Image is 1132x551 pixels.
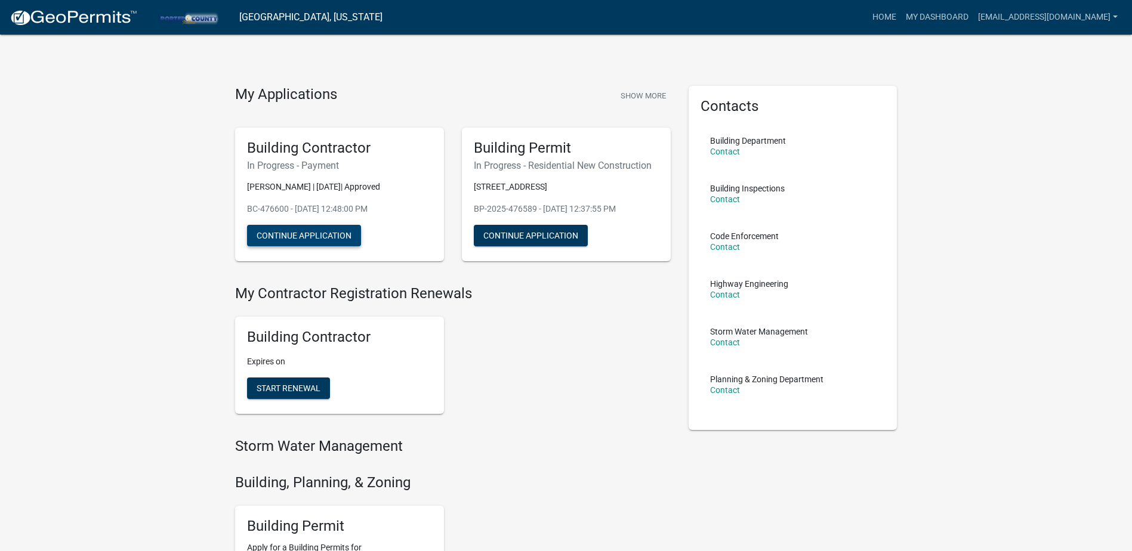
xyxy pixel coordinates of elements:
[710,147,740,156] a: Contact
[247,225,361,246] button: Continue Application
[247,329,432,346] h5: Building Contractor
[235,86,337,104] h4: My Applications
[710,290,740,299] a: Contact
[235,285,671,423] wm-registration-list-section: My Contractor Registration Renewals
[247,355,432,368] p: Expires on
[710,137,786,145] p: Building Department
[474,140,659,157] h5: Building Permit
[710,327,808,336] p: Storm Water Management
[710,375,823,383] p: Planning & Zoning Department
[710,232,779,240] p: Code Enforcement
[239,7,383,27] a: [GEOGRAPHIC_DATA], [US_STATE]
[474,181,659,193] p: [STREET_ADDRESS]
[247,518,432,535] h5: Building Permit
[247,377,330,399] button: Start Renewal
[710,338,740,347] a: Contact
[710,385,740,395] a: Contact
[247,181,432,193] p: [PERSON_NAME] | [DATE]| Approved
[147,9,230,25] img: Porter County, Indiana
[710,184,785,193] p: Building Inspections
[868,6,901,29] a: Home
[973,6,1122,29] a: [EMAIL_ADDRESS][DOMAIN_NAME]
[235,285,671,302] h4: My Contractor Registration Renewals
[474,160,659,171] h6: In Progress - Residential New Construction
[616,86,671,106] button: Show More
[710,280,788,288] p: Highway Engineering
[247,203,432,215] p: BC-476600 - [DATE] 12:48:00 PM
[235,438,671,455] h4: Storm Water Management
[247,160,432,171] h6: In Progress - Payment
[710,242,740,252] a: Contact
[474,203,659,215] p: BP-2025-476589 - [DATE] 12:37:55 PM
[701,98,886,115] h5: Contacts
[901,6,973,29] a: My Dashboard
[474,225,588,246] button: Continue Application
[257,383,320,393] span: Start Renewal
[710,194,740,204] a: Contact
[247,140,432,157] h5: Building Contractor
[235,474,671,491] h4: Building, Planning, & Zoning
